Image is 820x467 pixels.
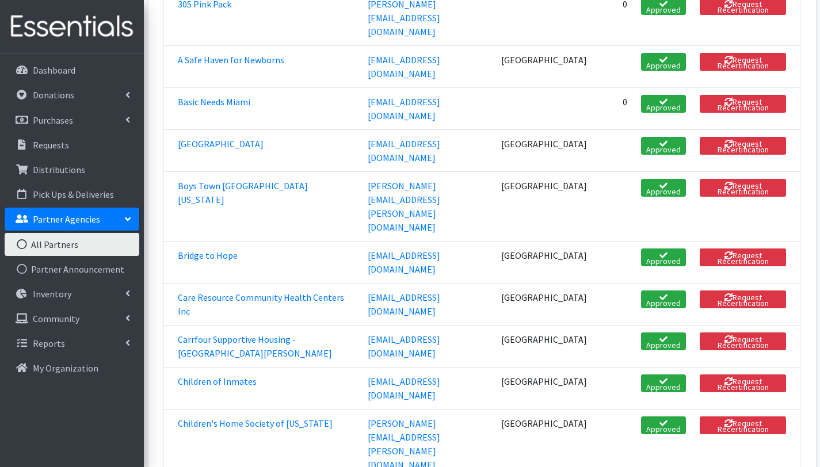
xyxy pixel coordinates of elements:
[368,376,440,401] a: [EMAIL_ADDRESS][DOMAIN_NAME]
[33,313,79,324] p: Community
[5,183,139,206] a: Pick Ups & Deliveries
[5,59,139,82] a: Dashboard
[178,292,344,317] a: Care Resource Community Health Centers Inc
[5,208,139,231] a: Partner Agencies
[494,241,594,283] td: [GEOGRAPHIC_DATA]
[494,45,594,87] td: [GEOGRAPHIC_DATA]
[641,179,686,197] span: Approved
[641,290,686,308] span: Approved
[368,334,440,359] a: [EMAIL_ADDRESS][DOMAIN_NAME]
[5,282,139,305] a: Inventory
[178,54,284,66] a: A Safe Haven for Newborns
[641,53,686,71] span: Approved
[700,290,786,308] button: Request Recertification
[33,338,65,349] p: Reports
[700,179,786,197] button: Request Recertification
[700,248,786,266] button: Request Recertification
[5,332,139,355] a: Reports
[5,233,139,256] a: All Partners
[5,357,139,380] a: My Organization
[641,248,686,266] span: Approved
[494,129,594,171] td: [GEOGRAPHIC_DATA]
[178,250,238,261] a: Bridge to Hope
[33,362,98,374] p: My Organization
[494,171,594,241] td: [GEOGRAPHIC_DATA]
[700,137,786,155] button: Request Recertification
[641,416,686,434] span: Approved
[33,164,85,175] p: Distributions
[178,334,332,359] a: Carrfour Supportive Housing - [GEOGRAPHIC_DATA][PERSON_NAME]
[368,54,440,79] a: [EMAIL_ADDRESS][DOMAIN_NAME]
[5,258,139,281] a: Partner Announcement
[33,64,75,76] p: Dashboard
[594,87,634,129] td: 0
[368,250,440,275] a: [EMAIL_ADDRESS][DOMAIN_NAME]
[494,283,594,325] td: [GEOGRAPHIC_DATA]
[178,180,308,205] a: Boys Town [GEOGRAPHIC_DATA][US_STATE]
[178,138,264,150] a: [GEOGRAPHIC_DATA]
[178,96,250,108] a: Basic Needs Miami
[700,332,786,350] button: Request Recertification
[33,189,114,200] p: Pick Ups & Deliveries
[33,114,73,126] p: Purchases
[33,213,100,225] p: Partner Agencies
[700,53,786,71] button: Request Recertification
[5,7,139,46] img: HumanEssentials
[641,332,686,350] span: Approved
[494,325,594,367] td: [GEOGRAPHIC_DATA]
[33,89,74,101] p: Donations
[5,109,139,132] a: Purchases
[641,95,686,113] span: Approved
[178,418,333,429] a: Children's Home Society of [US_STATE]
[33,288,71,300] p: Inventory
[700,416,786,434] button: Request Recertification
[33,139,69,151] p: Requests
[700,95,786,113] button: Request Recertification
[5,307,139,330] a: Community
[178,376,257,387] a: Children of Inmates
[5,133,139,156] a: Requests
[368,180,440,233] a: [PERSON_NAME][EMAIL_ADDRESS][PERSON_NAME][DOMAIN_NAME]
[641,374,686,392] span: Approved
[368,138,440,163] a: [EMAIL_ADDRESS][DOMAIN_NAME]
[494,367,594,409] td: [GEOGRAPHIC_DATA]
[5,83,139,106] a: Donations
[368,292,440,317] a: [EMAIL_ADDRESS][DOMAIN_NAME]
[700,374,786,392] button: Request Recertification
[641,137,686,155] span: Approved
[368,96,440,121] a: [EMAIL_ADDRESS][DOMAIN_NAME]
[5,158,139,181] a: Distributions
